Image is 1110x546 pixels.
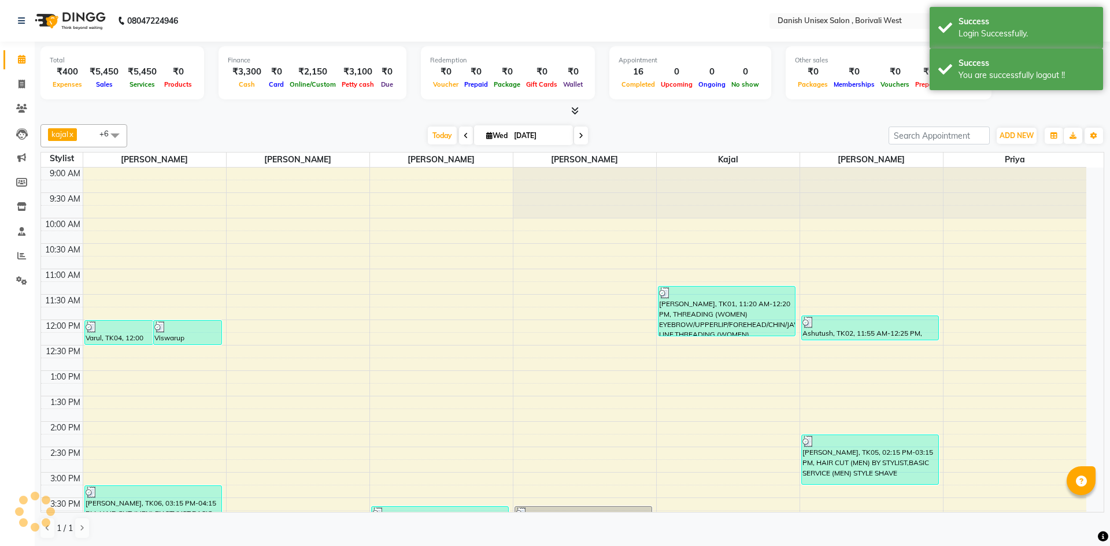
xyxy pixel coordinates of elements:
[266,80,287,88] span: Card
[1000,131,1034,140] span: ADD NEW
[483,131,510,140] span: Wed
[491,65,523,79] div: ₹0
[619,65,658,79] div: 16
[513,153,656,167] span: [PERSON_NAME]
[510,127,568,144] input: 2025-09-03
[99,129,117,138] span: +6
[378,80,396,88] span: Due
[43,218,83,231] div: 10:00 AM
[50,80,85,88] span: Expenses
[800,153,943,167] span: [PERSON_NAME]
[127,80,158,88] span: Services
[831,80,878,88] span: Memberships
[943,153,1087,167] span: Priya
[48,422,83,434] div: 2:00 PM
[266,65,287,79] div: ₹0
[339,80,377,88] span: Petty cash
[428,127,457,144] span: Today
[878,65,912,79] div: ₹0
[959,16,1094,28] div: Success
[997,128,1037,144] button: ADD NEW
[287,65,339,79] div: ₹2,150
[795,65,831,79] div: ₹0
[959,69,1094,81] div: You are successfully logout !!
[43,295,83,307] div: 11:30 AM
[127,5,178,37] b: 08047224946
[959,57,1094,69] div: Success
[93,80,116,88] span: Sales
[228,55,397,65] div: Finance
[1061,500,1098,534] iframe: chat widget
[430,80,461,88] span: Voucher
[50,55,195,65] div: Total
[461,80,491,88] span: Prepaid
[889,127,990,144] input: Search Appointment
[51,129,68,139] span: kajal
[48,371,83,383] div: 1:00 PM
[83,153,226,167] span: [PERSON_NAME]
[48,473,83,485] div: 3:00 PM
[802,316,939,340] div: Ashutush, TK02, 11:55 AM-12:25 PM, HAIR CUT (MEN) BY STYLIST
[560,65,586,79] div: ₹0
[491,80,523,88] span: Package
[878,80,912,88] span: Vouchers
[430,55,586,65] div: Redemption
[43,269,83,281] div: 11:00 AM
[959,28,1094,40] div: Login Successfully.
[47,193,83,205] div: 9:30 AM
[619,80,658,88] span: Completed
[802,435,939,484] div: [PERSON_NAME], TK05, 02:15 PM-03:15 PM, HAIR CUT (MEN) BY STYLIST,BASIC SERVICE (MEN) STYLE SHAVE
[287,80,339,88] span: Online/Custom
[912,65,945,79] div: ₹0
[47,168,83,180] div: 9:00 AM
[41,153,83,165] div: Stylist
[657,153,800,167] span: kajal
[523,65,560,79] div: ₹0
[695,80,728,88] span: Ongoing
[728,80,762,88] span: No show
[43,244,83,256] div: 10:30 AM
[658,65,695,79] div: 0
[370,153,513,167] span: [PERSON_NAME]
[29,5,109,37] img: logo
[154,321,221,344] div: Viswarup [PERSON_NAME], TK03, 12:00 PM-12:30 PM, HAIR CUT (MEN) BY STYLIST
[228,65,266,79] div: ₹3,300
[85,486,222,535] div: [PERSON_NAME], TK06, 03:15 PM-04:15 PM, HAIR CUT (MEN) BY STYLIST,BASIC SERVICE (MEN) SHAVING
[57,522,73,534] span: 1 / 1
[339,65,377,79] div: ₹3,100
[377,65,397,79] div: ₹0
[85,321,153,344] div: Varul, TK04, 12:00 PM-12:30 PM, HAIR CUT (MEN) BY STYLIST
[43,346,83,358] div: 12:30 PM
[48,447,83,459] div: 2:30 PM
[161,80,195,88] span: Products
[912,80,945,88] span: Prepaids
[695,65,728,79] div: 0
[227,153,369,167] span: [PERSON_NAME]
[68,129,73,139] a: x
[48,498,83,510] div: 3:30 PM
[123,65,161,79] div: ₹5,450
[728,65,762,79] div: 0
[85,65,123,79] div: ₹5,450
[658,287,795,336] div: [PERSON_NAME], TK01, 11:20 AM-12:20 PM, THREADING (WOMEN) EYEBROW/UPPERLIP/FOREHEAD/CHIN/JAW LINE...
[658,80,695,88] span: Upcoming
[831,65,878,79] div: ₹0
[560,80,586,88] span: Wallet
[461,65,491,79] div: ₹0
[48,396,83,408] div: 1:30 PM
[619,55,762,65] div: Appointment
[523,80,560,88] span: Gift Cards
[43,320,83,332] div: 12:00 PM
[236,80,258,88] span: Cash
[50,65,85,79] div: ₹400
[795,80,831,88] span: Packages
[430,65,461,79] div: ₹0
[161,65,195,79] div: ₹0
[795,55,982,65] div: Other sales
